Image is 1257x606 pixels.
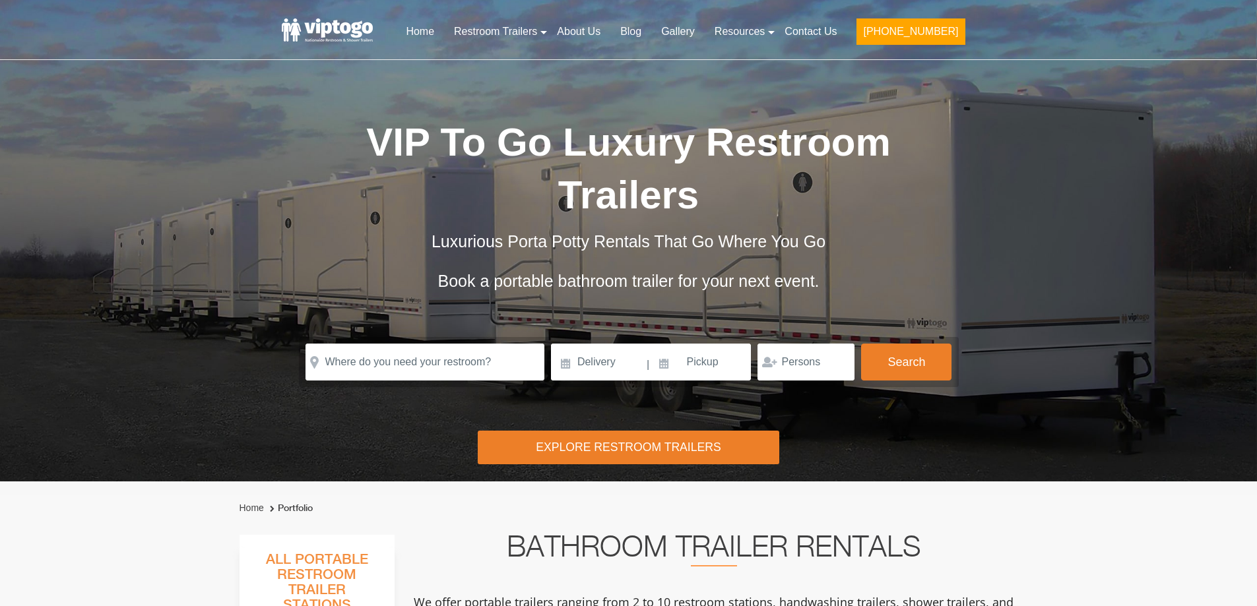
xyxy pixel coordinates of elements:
a: Home [396,17,444,46]
a: [PHONE_NUMBER] [847,17,975,53]
span: VIP To Go Luxury Restroom Trailers [366,120,891,217]
input: Where do you need your restroom? [306,344,544,380]
a: About Us [547,17,610,46]
a: Gallery [651,17,705,46]
input: Persons [757,344,854,380]
input: Delivery [551,344,645,380]
span: Luxurious Porta Potty Rentals That Go Where You Go [432,232,825,251]
li: Portfolio [267,500,313,516]
div: Explore Restroom Trailers [478,431,779,464]
a: Home [240,502,264,513]
a: Restroom Trailers [444,17,547,46]
button: Search [861,344,951,380]
a: Blog [610,17,651,46]
span: Book a portable bathroom trailer for your next event. [437,272,819,290]
a: Contact Us [775,17,847,46]
span: | [647,344,649,386]
h2: Bathroom Trailer Rentals [412,535,1015,566]
button: [PHONE_NUMBER] [856,18,965,45]
input: Pickup [651,344,752,380]
a: Resources [705,17,775,46]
